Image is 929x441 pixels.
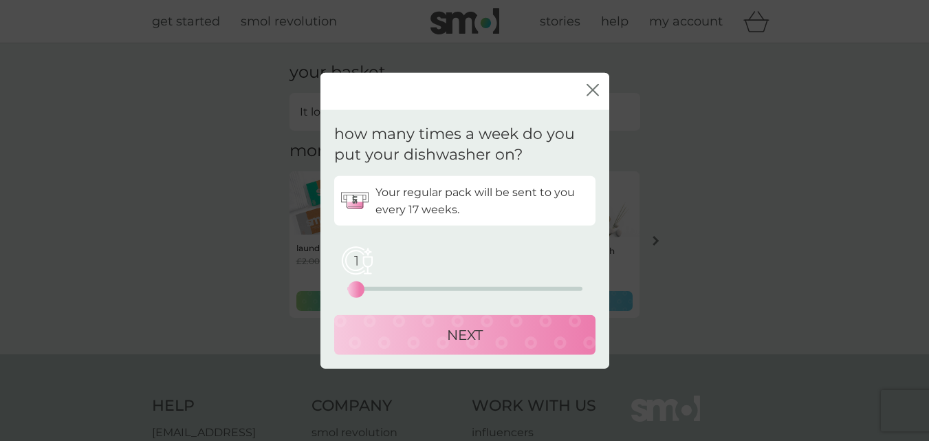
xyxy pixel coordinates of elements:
p: Your regular pack will be sent to you every 17 weeks. [375,183,589,218]
p: NEXT [447,324,483,346]
button: close [587,84,599,98]
button: NEXT [334,315,595,355]
span: 1 [339,244,373,278]
p: how many times a week do you put your dishwasher on? [334,123,595,166]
